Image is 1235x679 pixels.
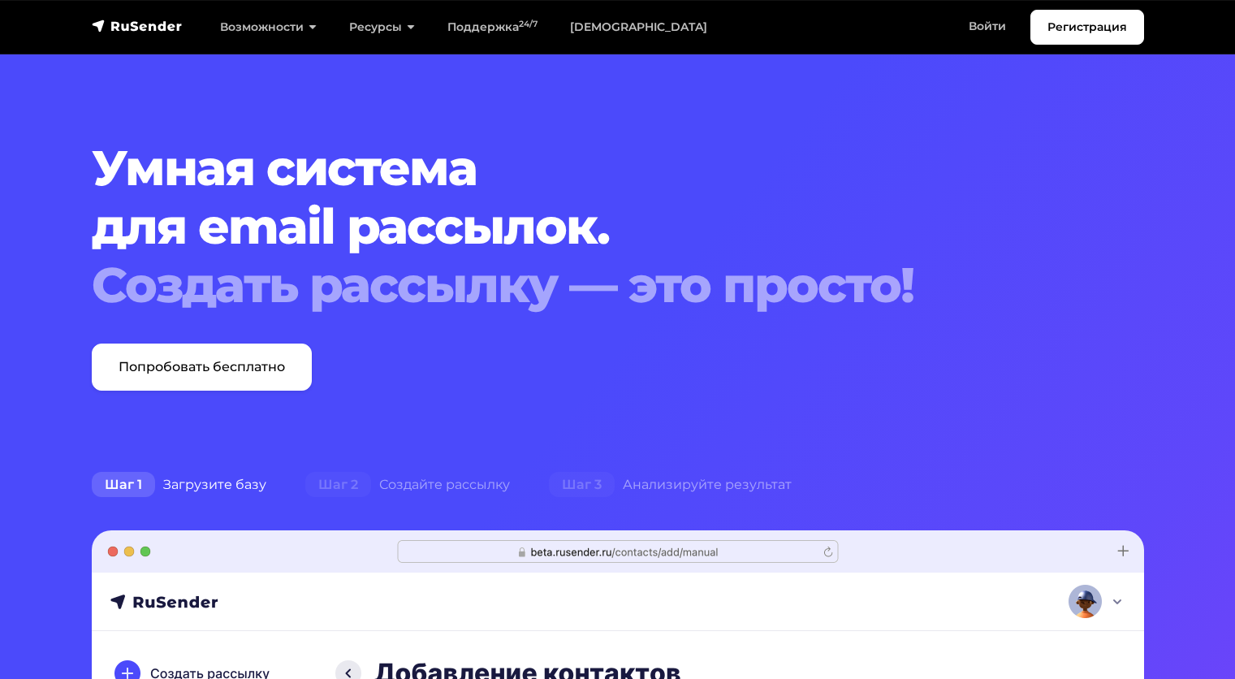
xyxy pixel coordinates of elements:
a: Возможности [204,11,333,44]
a: Поддержка24/7 [431,11,554,44]
span: Шаг 3 [549,472,615,498]
span: Шаг 1 [92,472,155,498]
a: [DEMOGRAPHIC_DATA] [554,11,723,44]
h1: Умная система для email рассылок. [92,139,1055,314]
div: Создать рассылку — это просто! [92,256,1055,314]
div: Загрузите базу [72,469,286,501]
img: RuSender [92,18,183,34]
div: Анализируйте результат [529,469,811,501]
a: Ресурсы [333,11,431,44]
sup: 24/7 [519,19,538,29]
a: Войти [952,10,1022,43]
a: Попробовать бесплатно [92,344,312,391]
div: Создайте рассылку [286,469,529,501]
span: Шаг 2 [305,472,371,498]
a: Регистрация [1030,10,1144,45]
